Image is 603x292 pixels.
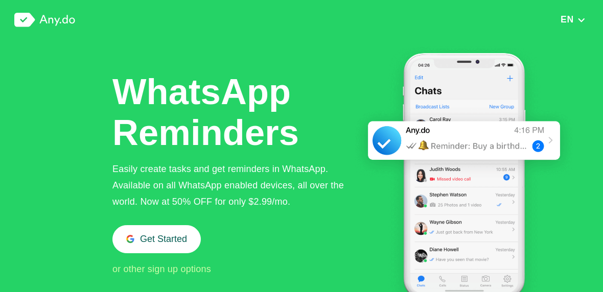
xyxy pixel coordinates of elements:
h1: WhatsApp Reminders [112,71,301,153]
img: down [577,16,586,23]
button: Get Started [112,225,201,253]
button: EN [558,14,589,25]
div: Easily create tasks and get reminders in WhatsApp. Available on all WhatsApp enabled devices, all... [112,161,349,210]
span: or other sign up options [112,264,211,274]
img: logo [14,13,75,27]
span: EN [561,14,574,25]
